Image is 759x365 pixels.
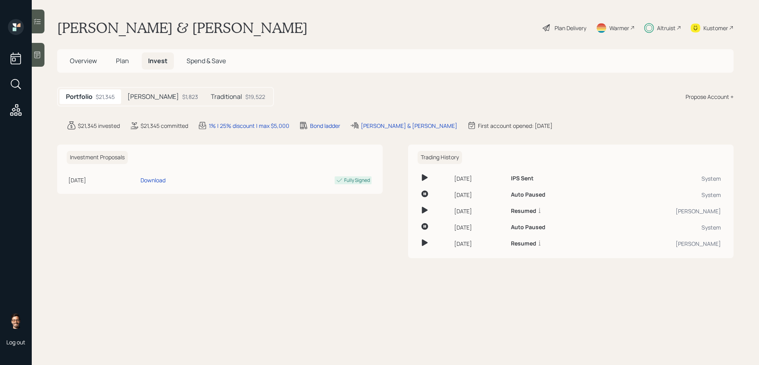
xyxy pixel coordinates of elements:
[418,151,462,164] h6: Trading History
[310,122,340,130] div: Bond ladder
[127,93,179,100] h5: [PERSON_NAME]
[70,56,97,65] span: Overview
[478,122,553,130] div: First account opened: [DATE]
[454,207,505,215] div: [DATE]
[607,191,721,199] div: System
[607,223,721,232] div: System
[6,338,25,346] div: Log out
[361,122,457,130] div: [PERSON_NAME] & [PERSON_NAME]
[245,93,265,101] div: $19,522
[607,207,721,215] div: [PERSON_NAME]
[141,176,166,184] div: Download
[609,24,629,32] div: Warmer
[454,174,505,183] div: [DATE]
[454,191,505,199] div: [DATE]
[511,224,545,231] h6: Auto Paused
[511,240,536,247] h6: Resumed
[67,151,128,164] h6: Investment Proposals
[555,24,586,32] div: Plan Delivery
[66,93,92,100] h5: Portfolio
[511,191,545,198] h6: Auto Paused
[116,56,129,65] span: Plan
[454,223,505,232] div: [DATE]
[182,93,198,101] div: $1,823
[187,56,226,65] span: Spend & Save
[68,176,137,184] div: [DATE]
[511,175,534,182] h6: IPS Sent
[78,122,120,130] div: $21,345 invested
[96,93,115,101] div: $21,345
[607,239,721,248] div: [PERSON_NAME]
[148,56,168,65] span: Invest
[686,93,734,101] div: Propose Account +
[141,122,188,130] div: $21,345 committed
[703,24,728,32] div: Kustomer
[344,177,370,184] div: Fully Signed
[57,19,308,37] h1: [PERSON_NAME] & [PERSON_NAME]
[211,93,242,100] h5: Traditional
[454,239,505,248] div: [DATE]
[511,208,536,214] h6: Resumed
[657,24,676,32] div: Altruist
[607,174,721,183] div: System
[8,313,24,329] img: sami-boghos-headshot.png
[209,122,289,130] div: 1% | 25% discount | max $5,000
